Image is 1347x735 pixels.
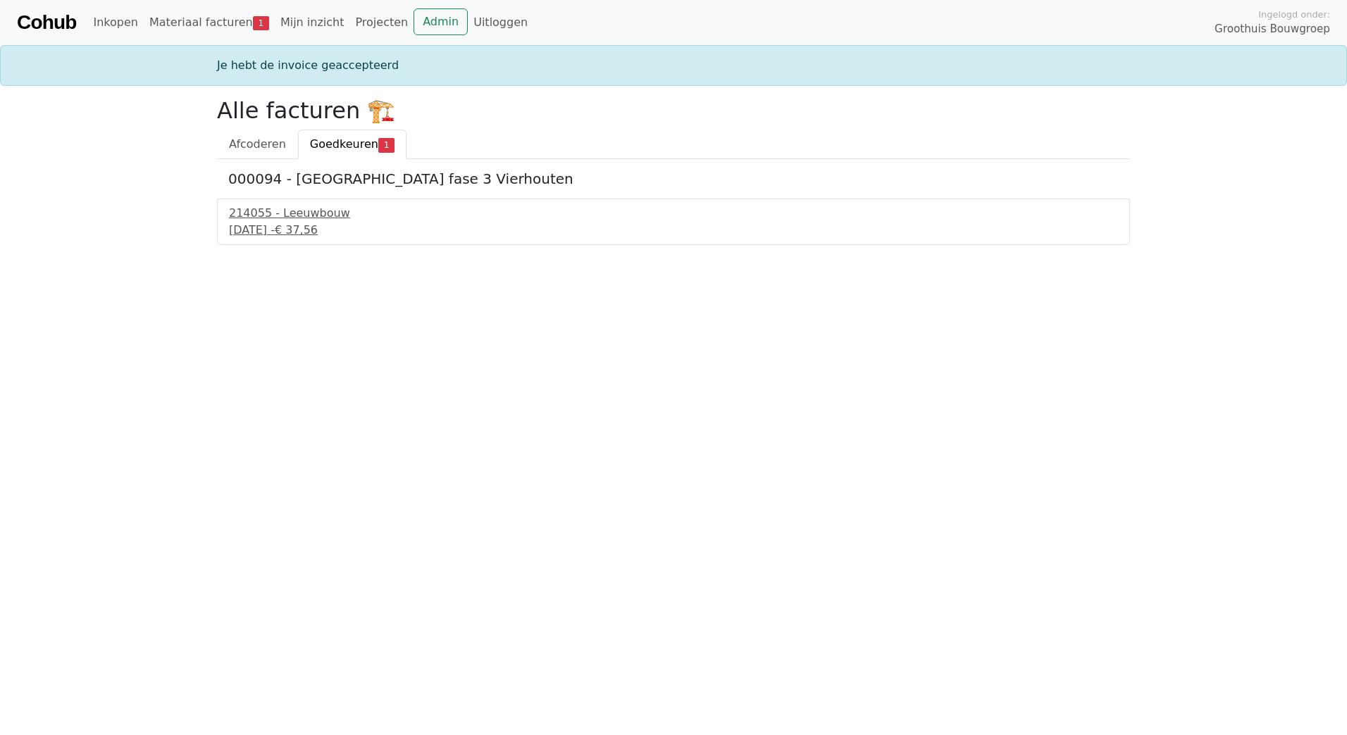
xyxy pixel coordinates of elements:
span: 1 [378,138,395,152]
a: Goedkeuren1 [298,130,406,159]
div: Je hebt de invoice geaccepteerd [209,57,1138,74]
span: Afcoderen [229,137,286,151]
h5: 000094 - [GEOGRAPHIC_DATA] fase 3 Vierhouten [228,170,1119,187]
a: Afcoderen [217,130,298,159]
a: Projecten [349,8,414,37]
span: 1 [253,16,269,30]
div: [DATE] - [229,222,1118,239]
a: 214055 - Leeuwbouw[DATE] -€ 37,56 [229,205,1118,239]
a: Uitloggen [468,8,533,37]
div: 214055 - Leeuwbouw [229,205,1118,222]
a: Admin [414,8,468,35]
span: Groothuis Bouwgroep [1215,21,1330,37]
a: Cohub [17,6,76,39]
span: Ingelogd onder: [1258,8,1330,21]
a: Mijn inzicht [275,8,350,37]
a: Materiaal facturen1 [144,8,275,37]
a: Inkopen [87,8,143,37]
span: Goedkeuren [310,137,378,151]
span: € 37,56 [275,223,318,237]
h2: Alle facturen 🏗️ [217,97,1130,124]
